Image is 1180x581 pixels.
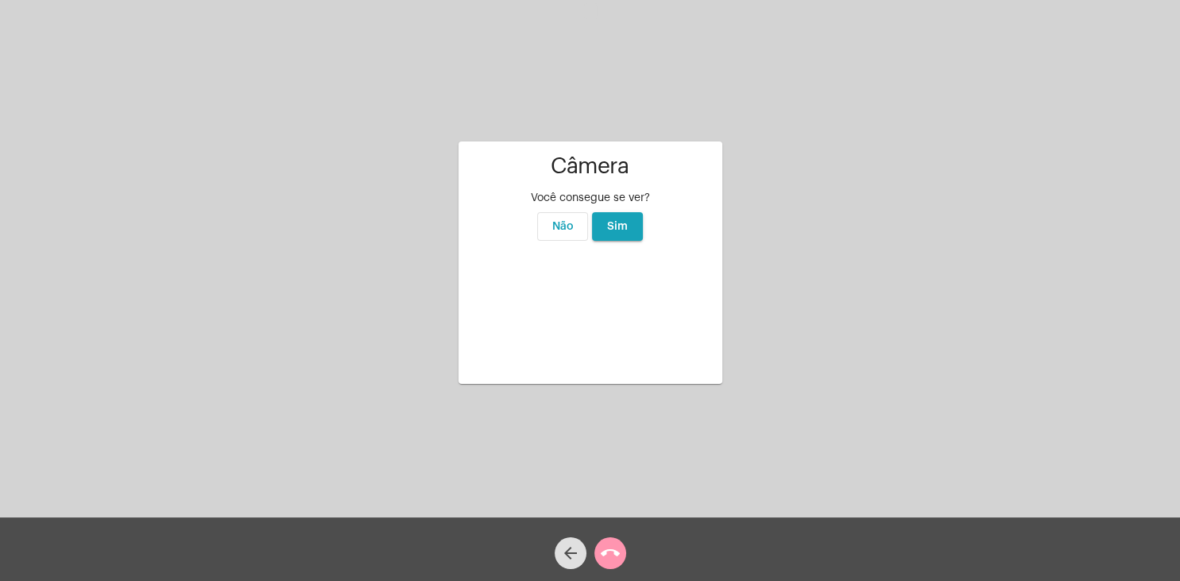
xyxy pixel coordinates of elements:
mat-icon: call_end [601,544,620,563]
span: Você consegue se ver? [531,192,650,203]
button: Sim [592,212,643,241]
button: Não [537,212,588,241]
span: Sim [607,221,628,232]
mat-icon: arrow_back [561,544,580,563]
span: Não [552,221,574,232]
h1: Câmera [471,154,710,179]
